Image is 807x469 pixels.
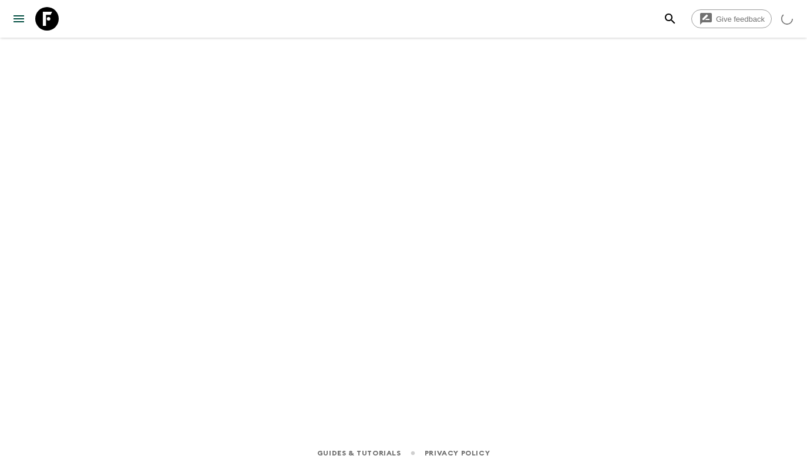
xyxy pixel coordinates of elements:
a: Give feedback [691,9,772,28]
a: Privacy Policy [425,447,490,460]
button: menu [7,7,31,31]
span: Give feedback [710,15,771,24]
button: search adventures [658,7,682,31]
a: Guides & Tutorials [317,447,401,460]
